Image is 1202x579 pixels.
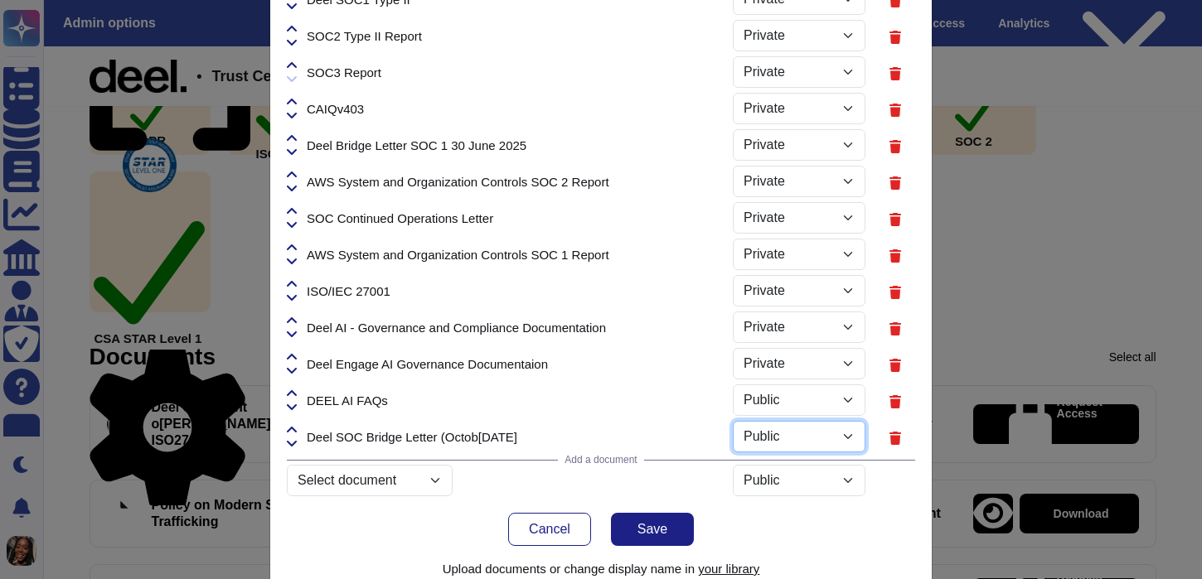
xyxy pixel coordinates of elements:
[529,523,570,536] span: Cancel
[307,321,606,334] span: Deel AI - Governance and Compliance Documentation
[565,455,637,465] span: Add a document
[307,431,517,443] span: Deel SOC Bridge Letter (Octob[DATE]
[307,285,390,297] span: ISO/IEC 27001
[637,523,667,536] span: Save
[307,66,381,79] span: SOC3 Report
[307,103,364,115] span: CAIQv403
[307,358,548,370] span: Deel Engage AI Governance Documentaion
[508,513,591,546] button: Cancel
[698,562,759,576] a: your library
[307,212,493,224] span: SOC Continued Operations Letter
[307,30,422,42] span: SOC2 Type II Report
[307,394,388,407] span: DEEL AI FAQs
[287,562,915,575] p: Upload documents or change display name in
[307,176,609,188] span: AWS System and Organization Controls SOC 2 Report
[307,248,609,261] span: AWS System and Organization Controls SOC 1 Report
[611,513,694,546] button: Save
[307,139,526,152] span: Deel Bridge Letter SOC 1 30 June 2025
